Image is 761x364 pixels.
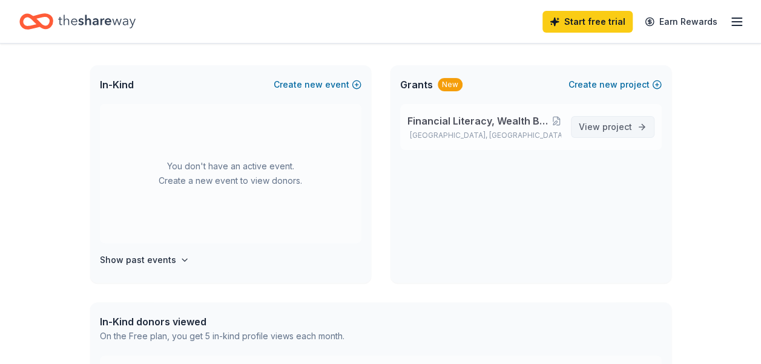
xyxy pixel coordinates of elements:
button: Createnewproject [568,77,662,92]
button: Show past events [100,253,189,267]
a: Start free trial [542,11,633,33]
span: new [599,77,618,92]
span: project [602,122,632,132]
button: Createnewevent [274,77,361,92]
span: Financial Literacy, Wealth Building, Economic Self-Sufficiency and Scholarship Funding [407,114,552,128]
a: Home [19,7,136,36]
div: On the Free plan, you get 5 in-kind profile views each month. [100,329,344,343]
a: Earn Rewards [637,11,725,33]
p: [GEOGRAPHIC_DATA], [GEOGRAPHIC_DATA] [407,131,561,140]
div: In-Kind donors viewed [100,314,344,329]
span: In-Kind [100,77,134,92]
a: View project [571,116,654,138]
span: Grants [400,77,433,92]
span: View [579,120,632,134]
div: You don't have an active event. Create a new event to view donors. [100,104,361,243]
span: new [305,77,323,92]
h4: Show past events [100,253,176,267]
div: New [438,78,463,91]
